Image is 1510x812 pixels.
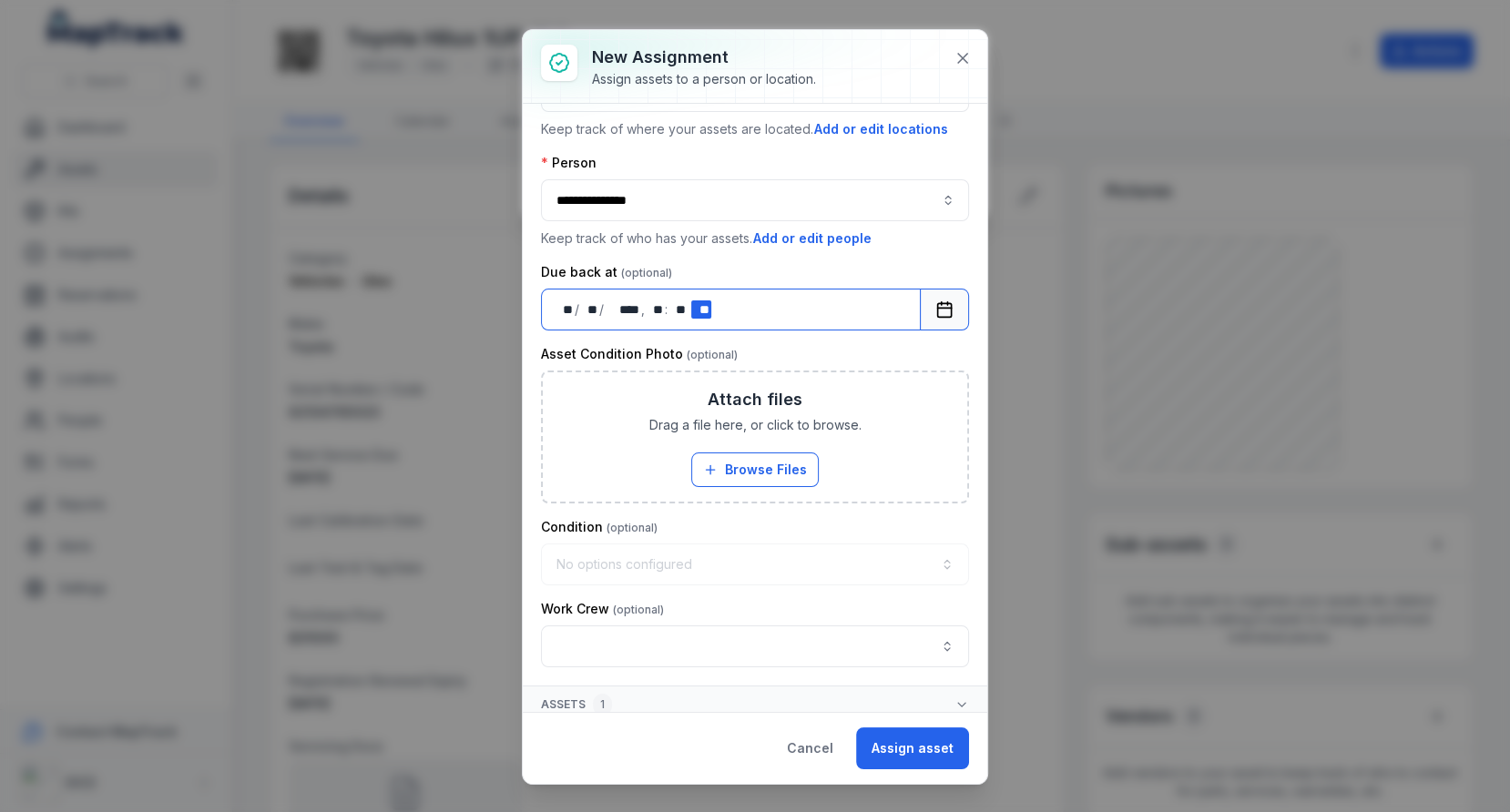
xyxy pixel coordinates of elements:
div: Assign assets to a person or location. [592,70,816,88]
h3: New assignment [592,45,816,70]
label: Due back at [541,263,672,281]
div: minute, [669,300,688,319]
div: / [575,300,581,319]
div: am/pm, [691,300,711,319]
div: year, [606,300,640,319]
div: hour, [646,300,664,319]
h3: Attach files [708,387,802,412]
p: Keep track of who has your assets. [541,228,969,249]
div: month, [581,300,599,319]
button: Add or edit people [752,228,872,249]
div: 1 [593,694,612,716]
div: day, [556,300,575,319]
div: : [665,300,669,319]
label: Asset Condition Photo [541,345,738,363]
p: Keep track of where your assets are located. [541,119,969,139]
label: Work Crew [541,600,664,618]
button: Calendar [920,289,969,330]
label: Person [541,154,597,172]
div: , [640,300,646,319]
span: Drag a file here, or click to browse. [649,416,862,434]
button: Assets1 [523,686,987,723]
button: Browse Files [691,452,819,487]
input: assignment-add:person-label [541,179,969,221]
div: / [599,300,606,319]
button: Assign asset [856,727,969,769]
button: Cancel [771,727,849,769]
label: Condition [541,518,658,536]
span: Assets [541,694,612,716]
button: Add or edit locations [813,119,949,139]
